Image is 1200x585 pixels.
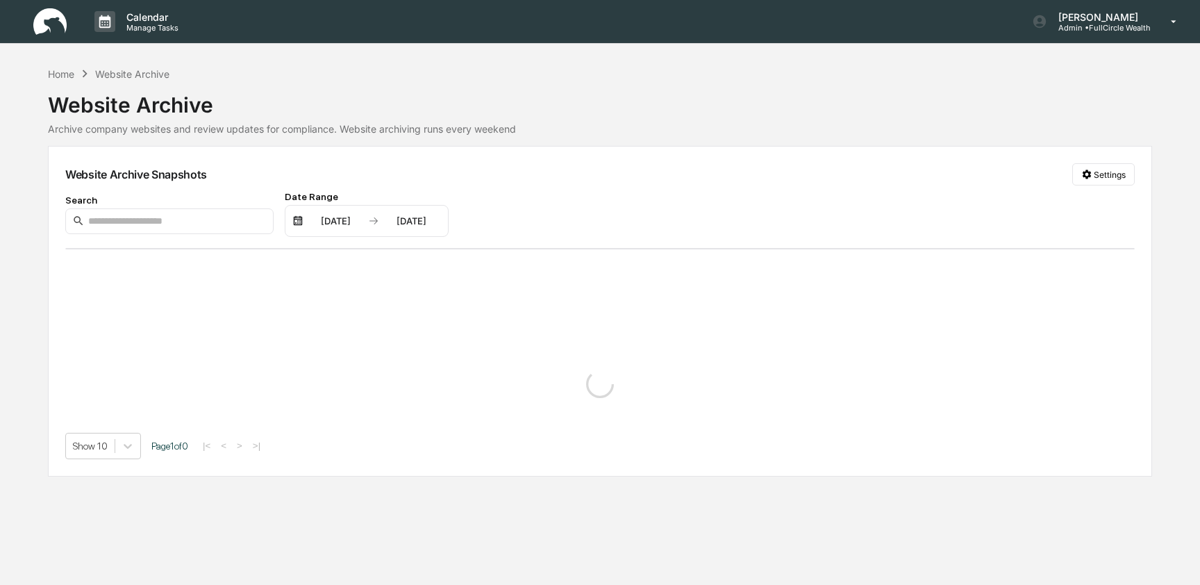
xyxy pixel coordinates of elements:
img: logo [33,8,67,35]
div: [DATE] [306,215,365,226]
button: Settings [1072,163,1135,186]
img: arrow right [368,215,379,226]
div: Home [48,68,74,80]
div: Search [65,195,274,206]
div: Website Archive [48,81,1152,117]
div: Archive company websites and review updates for compliance. Website archiving runs every weekend [48,123,1152,135]
div: Website Archive Snapshots [65,167,207,181]
p: Calendar [115,11,185,23]
div: Date Range [285,191,449,202]
div: [DATE] [382,215,441,226]
div: Website Archive [95,68,169,80]
p: Admin • FullCircle Wealth [1047,23,1151,33]
span: Page 1 of 0 [151,440,188,452]
button: < [217,440,231,452]
p: [PERSON_NAME] [1047,11,1151,23]
img: calendar [292,215,303,226]
button: |< [199,440,215,452]
button: >| [249,440,265,452]
button: > [233,440,247,452]
p: Manage Tasks [115,23,185,33]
